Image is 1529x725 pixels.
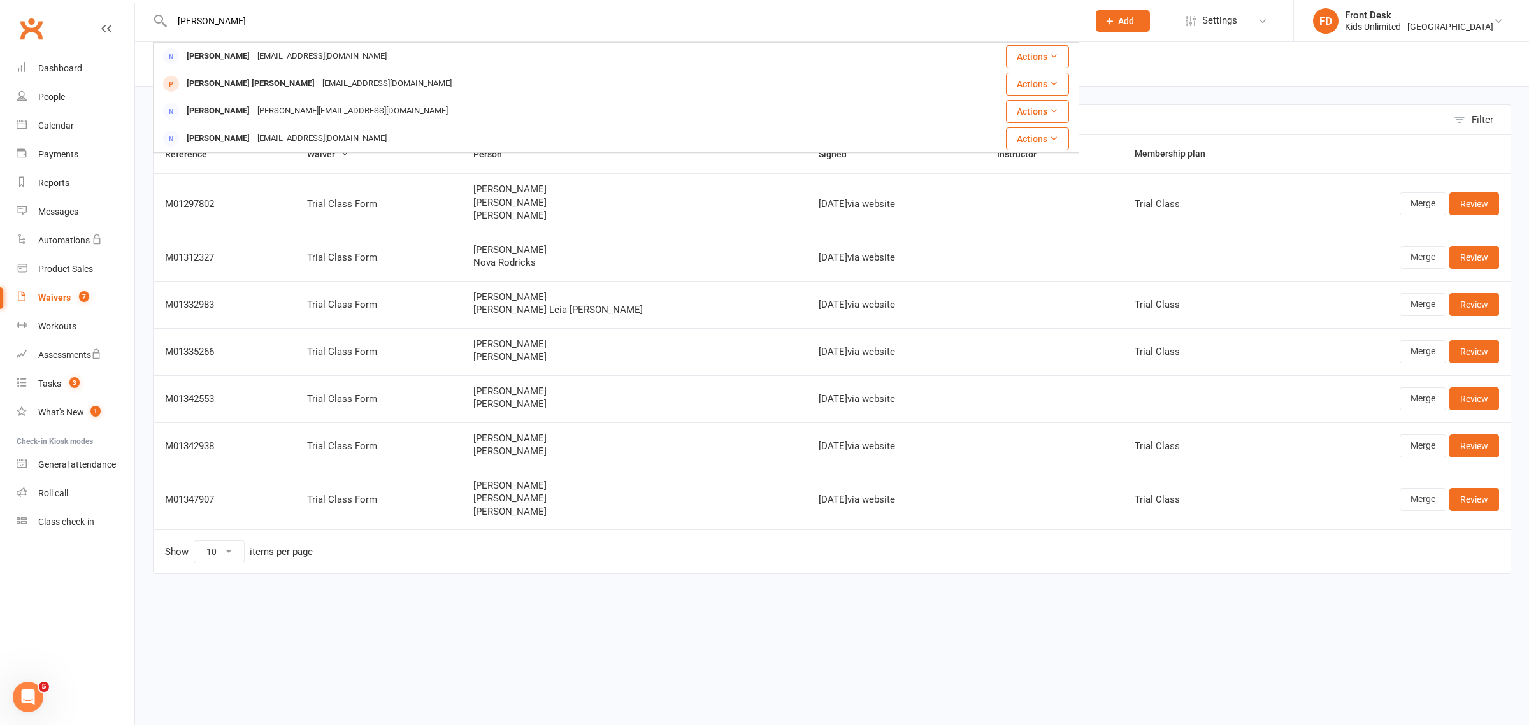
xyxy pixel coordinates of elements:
span: 3 [69,377,80,388]
div: [EMAIL_ADDRESS][DOMAIN_NAME] [319,75,456,93]
div: [DATE] via website [819,394,974,405]
div: [PERSON_NAME][EMAIL_ADDRESS][DOMAIN_NAME] [254,102,452,120]
div: [EMAIL_ADDRESS][DOMAIN_NAME] [254,129,391,148]
div: Assessments [38,350,101,360]
input: Search... [168,12,1079,30]
a: Review [1449,387,1499,410]
div: M01347907 [165,494,284,505]
div: Automations [38,235,90,245]
span: [PERSON_NAME] [473,352,796,362]
span: [PERSON_NAME] [473,433,796,444]
button: Actions [1006,100,1069,123]
a: Review [1449,488,1499,511]
a: Review [1449,340,1499,363]
div: M01342553 [165,394,284,405]
a: Clubworx [15,13,47,45]
div: Product Sales [38,264,93,274]
a: Reports [17,169,134,197]
div: Messages [38,206,78,217]
span: [PERSON_NAME] [473,184,796,195]
a: Product Sales [17,255,134,284]
a: Merge [1400,488,1446,511]
a: Messages [17,197,134,226]
a: Review [1449,434,1499,457]
span: 5 [39,682,49,692]
span: [PERSON_NAME] [473,506,796,517]
div: What's New [38,407,84,417]
div: [PERSON_NAME] [183,47,254,66]
div: [PERSON_NAME] [PERSON_NAME] [183,75,319,93]
div: Payments [38,149,78,159]
div: [EMAIL_ADDRESS][DOMAIN_NAME] [254,47,391,66]
a: Merge [1400,246,1446,269]
button: Actions [1006,127,1069,150]
a: What's New1 [17,398,134,427]
button: Filter [1447,105,1511,134]
span: Waiver [307,149,349,159]
span: [PERSON_NAME] Leia [PERSON_NAME] [473,305,796,315]
div: [DATE] via website [819,199,974,210]
a: Review [1449,246,1499,269]
a: Merge [1400,340,1446,363]
div: [DATE] via website [819,299,974,310]
span: [PERSON_NAME] [473,210,796,221]
a: Merge [1400,192,1446,215]
div: Waivers [38,292,71,303]
button: Reference [165,147,221,162]
a: Review [1449,192,1499,215]
span: [PERSON_NAME] [473,493,796,504]
div: Trial Class Form [307,394,451,405]
div: Trial Class Form [307,252,451,263]
div: Trial Class [1135,494,1280,505]
span: Add [1118,16,1134,26]
button: Signed [819,147,861,162]
div: Reports [38,178,69,188]
a: Merge [1400,434,1446,457]
div: M01342938 [165,441,284,452]
div: Tasks [38,378,61,389]
span: [PERSON_NAME] [473,245,796,255]
a: Calendar [17,111,134,140]
a: Automations [17,226,134,255]
div: Trial Class Form [307,494,451,505]
div: Trial Class [1135,441,1280,452]
div: Show [165,540,313,563]
div: [DATE] via website [819,441,974,452]
div: Calendar [38,120,74,131]
div: M01312327 [165,252,284,263]
a: Tasks 3 [17,370,134,398]
a: Dashboard [17,54,134,83]
span: [PERSON_NAME] [473,399,796,410]
a: People [17,83,134,111]
div: Trial Class Form [307,199,451,210]
th: Membership plan [1123,135,1291,173]
div: Trial Class [1135,299,1280,310]
a: Payments [17,140,134,169]
div: Kids Unlimited - [GEOGRAPHIC_DATA] [1345,21,1493,32]
a: Merge [1400,293,1446,316]
a: Review [1449,293,1499,316]
div: [DATE] via website [819,347,974,357]
div: Trial Class Form [307,299,451,310]
button: Waiver [307,147,349,162]
a: Roll call [17,479,134,508]
div: Trial Class [1135,199,1280,210]
span: Person [473,149,516,159]
div: Trial Class Form [307,441,451,452]
div: [DATE] via website [819,494,974,505]
a: Class kiosk mode [17,508,134,536]
div: Trial Class [1135,347,1280,357]
div: [DATE] via website [819,252,974,263]
div: General attendance [38,459,116,470]
button: Add [1096,10,1150,32]
div: Roll call [38,488,68,498]
span: [PERSON_NAME] [473,386,796,397]
span: [PERSON_NAME] [473,446,796,457]
span: [PERSON_NAME] [473,480,796,491]
button: Person [473,147,516,162]
div: Trial Class Form [307,347,451,357]
div: Front Desk [1345,10,1493,21]
span: Signed [819,149,861,159]
div: Filter [1472,112,1493,127]
span: Reference [165,149,221,159]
